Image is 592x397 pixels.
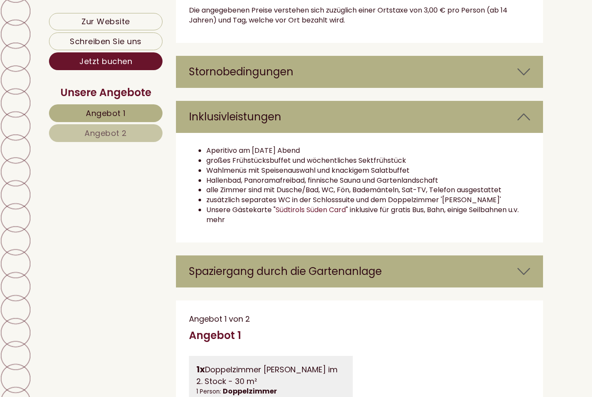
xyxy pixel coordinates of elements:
small: 12:59 [13,44,150,50]
a: Schreiben Sie uns [49,32,163,50]
li: zusätzlich separates WC in der Schlosssuite und dem Doppelzimmer '[PERSON_NAME]' [206,195,530,205]
span: Angebot 1 [86,108,126,119]
li: Unsere Gästekarte " " inklusive für gratis Bus, Bahn, einige Seilbahnen u.v. mehr [206,205,530,225]
span: Angebot 1 von 2 [189,313,250,324]
li: großes Frühstücksbuffet und wöchentliches Sektfrühstück [206,156,530,166]
div: Unsere Angebote [49,85,163,100]
span: Angebot 2 [85,128,127,139]
p: Die angegebenen Preise verstehen sich zuzüglich einer Ortstaxe von 3,00 € pro Person (ab 14 Jahre... [189,6,530,26]
a: Zur Website [49,13,163,30]
a: Jetzt buchen [49,52,163,70]
li: Wahlmenüs mit Speisenauswahl und knackigem Salatbuffet [206,166,530,176]
div: Guten Tag, wie können wir Ihnen helfen? [7,25,155,52]
li: Hallenbad, Panoramafreibad, finnische Sauna und Gartenlandschaft [206,176,530,186]
div: Doppelzimmer [PERSON_NAME] im 2. Stock - 30 m² [196,363,346,387]
li: alle Zimmer sind mit Dusche/Bad, WC, Fön, Bademänteln, Sat-TV, Telefon ausgestattet [206,185,530,195]
div: Inklusivleistungen [176,101,543,133]
div: Hotel Tenz [13,27,150,34]
div: Angebot 1 [189,328,241,343]
b: Doppelzimmer [223,386,277,396]
button: Senden [284,226,342,243]
li: Aperitivo am [DATE] Abend [206,146,530,156]
b: 1x [196,363,205,375]
div: Donnerstag [142,6,200,21]
div: Spaziergang durch die Gartenanlage [176,255,543,287]
small: 1 Person: [196,387,221,396]
a: Südtirols Süden Card [276,205,346,215]
div: Stornobedingungen [176,56,543,88]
